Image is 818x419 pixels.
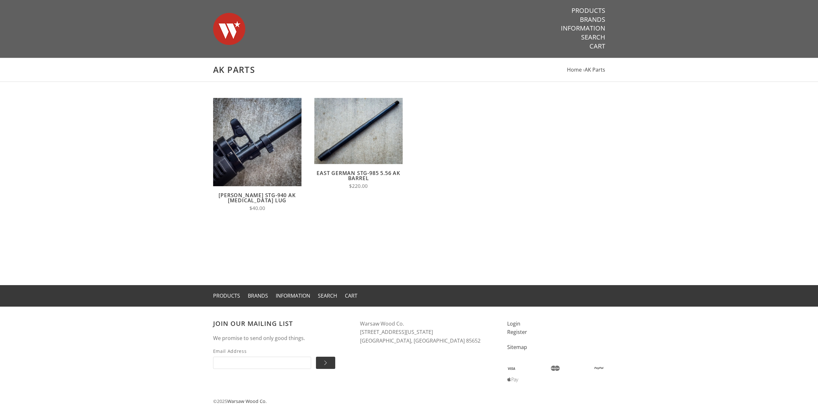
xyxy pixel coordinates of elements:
p: © 2025 [213,397,605,405]
a: AK Parts [585,66,605,73]
a: Information [276,292,310,299]
img: Wieger STG-940 AK Bayonet Lug [213,98,301,186]
a: Home [567,66,582,73]
h3: Join our mailing list [213,319,347,327]
a: Register [507,328,527,336]
a: Warsaw Wood Co. [227,398,267,404]
input: Email Address [213,357,311,369]
a: Search [581,33,605,41]
img: East German STG-985 5.56 AK Barrel [314,98,403,164]
a: Search [318,292,337,299]
a: Products [213,292,240,299]
span: $220.00 [349,183,368,189]
span: Email Address [213,347,311,355]
a: East German STG-985 5.56 AK Barrel [317,170,400,182]
a: Login [507,320,520,327]
input:  [316,357,335,369]
address: Warsaw Wood Co. [STREET_ADDRESS][US_STATE] [GEOGRAPHIC_DATA], [GEOGRAPHIC_DATA] 85652 [360,319,494,345]
a: Information [561,24,605,32]
img: Warsaw Wood Co. [213,6,245,51]
a: Brands [248,292,268,299]
span: $40.00 [249,205,265,212]
h1: AK Parts [213,65,605,75]
p: We promise to send only good things. [213,334,347,343]
a: Sitemap [507,344,527,351]
a: Cart [589,42,605,50]
a: Products [571,6,605,15]
a: Cart [345,292,357,299]
a: [PERSON_NAME] STG-940 AK [MEDICAL_DATA] Lug [219,192,295,204]
a: Brands [580,15,605,24]
li: › [583,65,605,74]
